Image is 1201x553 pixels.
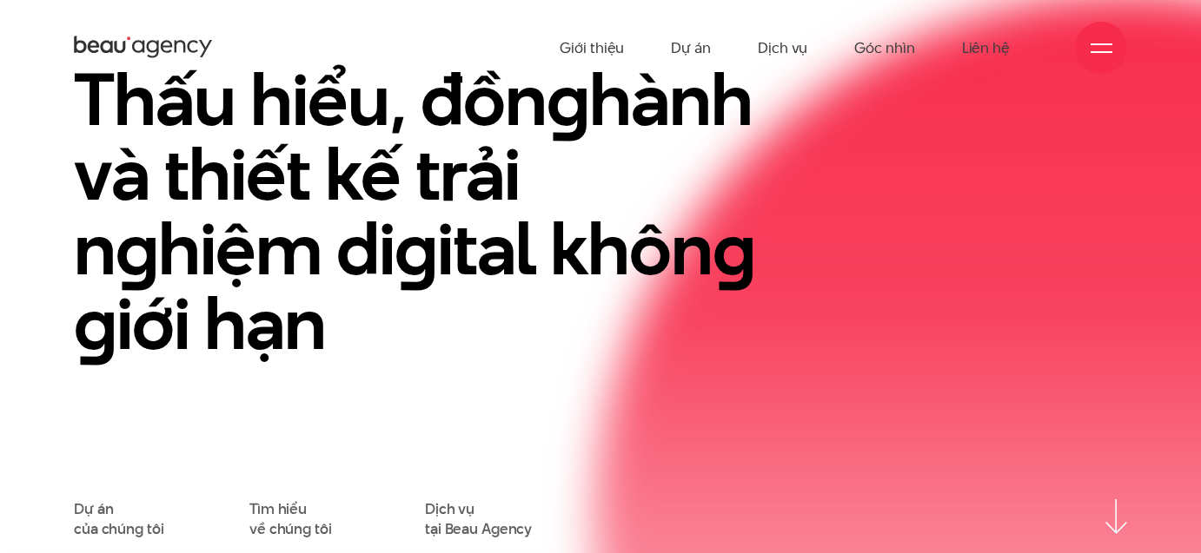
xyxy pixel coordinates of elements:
[74,499,163,538] a: Dự áncủa chúng tôi
[116,198,158,300] en: g
[425,499,532,538] a: Dịch vụtại Beau Agency
[395,198,437,300] en: g
[249,499,332,538] a: Tìm hiểuvề chúng tôi
[547,49,589,150] en: g
[713,198,755,300] en: g
[74,63,767,360] h1: Thấu hiểu, đồn hành và thiết kế trải n hiệm di ital khôn iới hạn
[74,273,116,374] en: g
